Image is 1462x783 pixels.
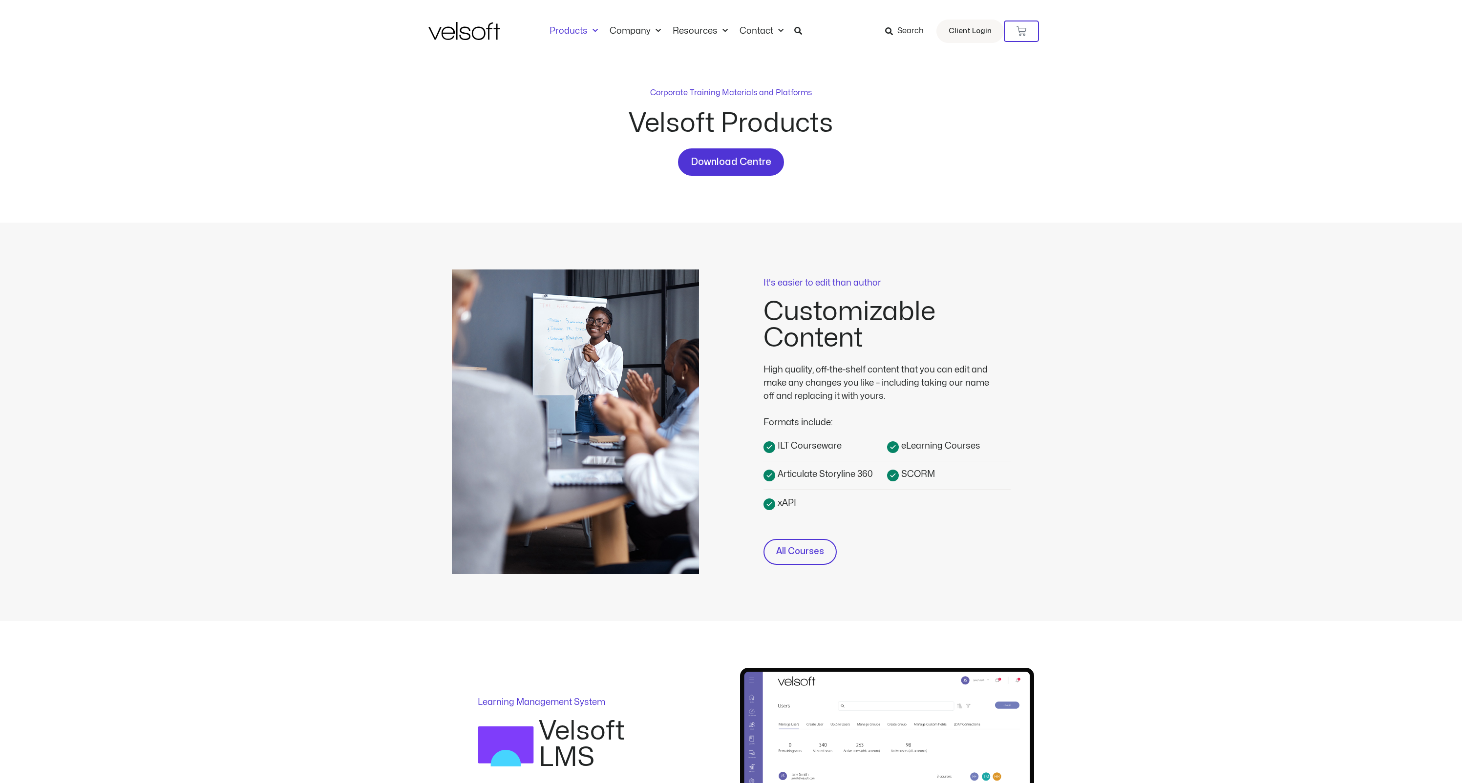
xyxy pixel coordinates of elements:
span: SCORM [899,468,935,481]
span: xAPI [775,496,796,510]
p: It's easier to edit than author [763,279,1011,288]
nav: Menu [544,26,789,37]
a: ResourcesMenu Toggle [667,26,734,37]
a: Client Login [936,20,1004,43]
h2: Customizable Content [763,299,1011,351]
p: Learning Management System [478,698,673,707]
img: Velsoft Training Materials [428,22,500,40]
span: ILT Courseware [775,439,842,453]
a: ILT Courseware [763,439,887,453]
span: Search [897,25,924,38]
h2: Velsoft Products [555,110,907,137]
div: High quality, off-the-shelf content that you can edit and make any changes you like – including t... [763,363,998,403]
p: Corporate Training Materials and Platforms [650,87,812,99]
span: Client Login [949,25,992,38]
div: Formats include: [763,403,998,429]
a: All Courses [763,539,837,565]
span: Download Centre [691,154,771,170]
a: Download Centre [678,148,784,176]
img: Instructor presenting employee training courseware [452,269,699,574]
img: LMS Logo [478,718,534,775]
a: SCORM [887,467,1011,481]
span: eLearning Courses [899,439,980,453]
a: Articulate Storyline 360 [763,467,887,481]
h2: Velsoft LMS [539,718,673,771]
a: ProductsMenu Toggle [544,26,604,37]
a: CompanyMenu Toggle [604,26,667,37]
span: All Courses [776,545,824,559]
span: Articulate Storyline 360 [775,468,873,481]
a: Search [885,23,931,40]
a: ContactMenu Toggle [734,26,789,37]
